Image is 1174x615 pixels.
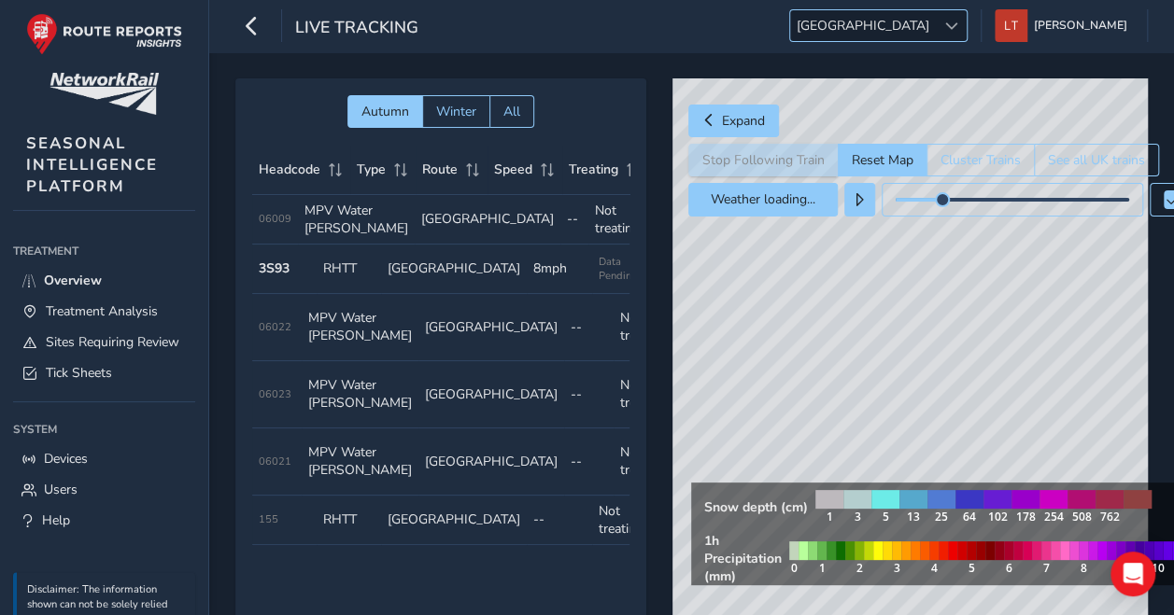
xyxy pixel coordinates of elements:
span: 06023 [259,387,291,401]
span: Winter [436,103,476,120]
td: 8mph [527,245,591,294]
strong: 3S93 [259,259,290,277]
td: Not treating [592,496,657,545]
button: Reset Map [838,144,926,176]
a: Users [13,474,195,505]
td: [GEOGRAPHIC_DATA] [415,195,560,245]
td: [GEOGRAPHIC_DATA] [418,294,564,361]
span: Type [357,161,386,178]
button: Cluster Trains [926,144,1034,176]
a: Help [13,505,195,536]
span: 06022 [259,320,291,334]
td: Not treating [614,294,672,361]
div: Treatment [13,237,195,265]
button: Weather loading... [688,183,838,217]
td: Not treating [588,195,646,245]
span: Treatment Analysis [46,302,158,320]
td: [GEOGRAPHIC_DATA] [418,361,564,428]
span: Treating [569,161,618,178]
span: All [503,103,520,120]
span: Users [44,481,78,498]
a: Overview [13,265,195,296]
strong: Snow depth (cm) [704,498,808,516]
a: Tick Sheets [13,357,195,388]
a: Devices [13,443,195,474]
button: See all UK trains [1034,144,1159,176]
td: RHTT [317,245,381,294]
a: Treatment Analysis [13,296,195,327]
button: Autumn [347,95,422,128]
td: MPV Water [PERSON_NAME] [302,361,418,428]
td: Not treating [614,361,672,428]
td: [GEOGRAPHIC_DATA] [418,428,564,496]
span: Headcode [259,161,320,178]
span: 155 [259,512,278,526]
span: Devices [44,450,88,468]
span: Autumn [361,103,409,120]
span: [PERSON_NAME] [1034,9,1127,42]
span: [GEOGRAPHIC_DATA] [790,10,936,41]
img: snow legend [808,482,1159,532]
span: Help [42,511,70,529]
td: MPV Water [PERSON_NAME] [302,428,418,496]
img: diamond-layout [995,9,1027,42]
span: Expand [722,112,765,130]
td: -- [564,428,614,496]
td: -- [560,195,588,245]
span: Data Pending [599,255,650,283]
span: Route [422,161,458,178]
a: Sites Requiring Review [13,327,195,357]
div: System [13,415,195,443]
td: -- [527,496,591,545]
img: rr logo [26,13,182,55]
td: [GEOGRAPHIC_DATA] [381,496,527,545]
td: MPV Water [PERSON_NAME] [298,195,415,245]
button: Expand [688,105,779,137]
span: Tick Sheets [46,364,112,382]
td: Not treating [614,428,672,496]
button: Winter [422,95,489,128]
span: 06009 [259,212,291,226]
span: Speed [494,161,532,178]
span: 06021 [259,454,291,468]
span: Live Tracking [295,16,418,42]
td: -- [564,361,614,428]
td: -- [564,294,614,361]
img: customer logo [50,73,159,115]
td: RHTT [317,496,381,545]
span: Sites Requiring Review [46,333,179,351]
span: Overview [44,272,102,289]
td: MPV Water [PERSON_NAME] [302,294,418,361]
button: [PERSON_NAME] [995,9,1134,42]
button: All [489,95,534,128]
div: Open Intercom Messenger [1110,552,1155,596]
strong: 1h Precipitation (mm) [704,532,782,585]
td: [GEOGRAPHIC_DATA] [381,245,527,294]
span: SEASONAL INTELLIGENCE PLATFORM [26,133,158,197]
